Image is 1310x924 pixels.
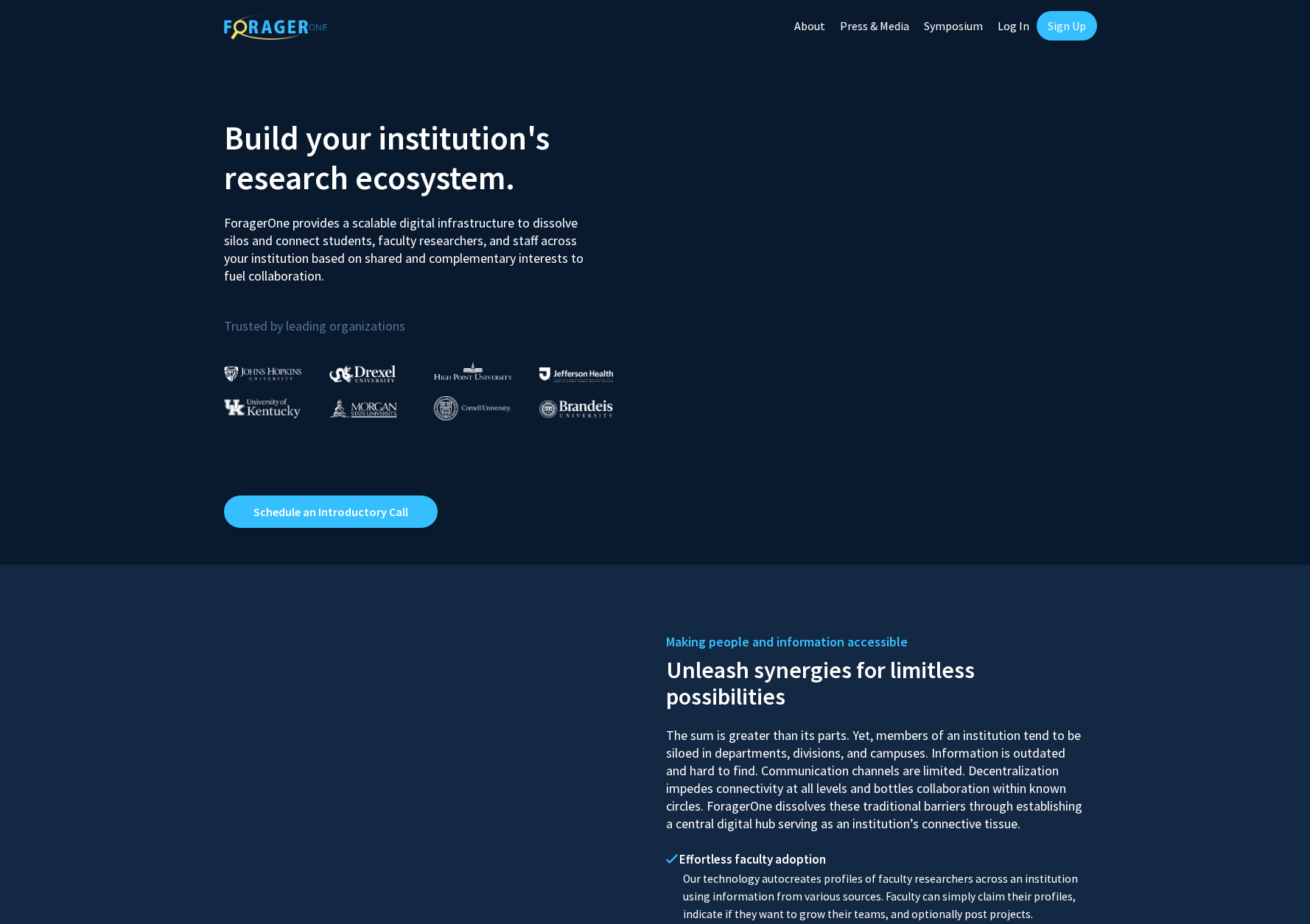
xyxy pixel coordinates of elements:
p: ForagerOne provides a scalable digital infrastructure to dissolve silos and connect students, fac... [224,203,594,285]
h5: Making people and information accessible [666,631,1086,653]
a: Sign Up [1037,11,1097,40]
img: Drexel University [329,365,396,382]
img: Johns Hopkins University [224,366,302,381]
p: Our technology autocreates profiles of faculty researchers across an institution using informatio... [666,870,1086,923]
img: High Point University [434,362,512,380]
p: Trusted by leading organizations [224,297,644,337]
p: The sum is greater than its parts. Yet, members of an institution tend to be siloed in department... [666,713,1086,833]
a: Opens in a new tab [224,495,438,528]
img: Cornell University [434,396,511,420]
h4: Effortless faculty adoption [666,852,1086,867]
img: Thomas Jefferson University [539,367,613,381]
img: University of Kentucky [224,398,301,418]
img: Morgan State University [329,398,397,417]
h2: Unleash synergies for limitless possibilities [666,653,1086,710]
h2: Build your institution's research ecosystem. [224,118,644,197]
img: ForagerOne Logo [224,14,327,40]
img: Brandeis University [539,400,613,418]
